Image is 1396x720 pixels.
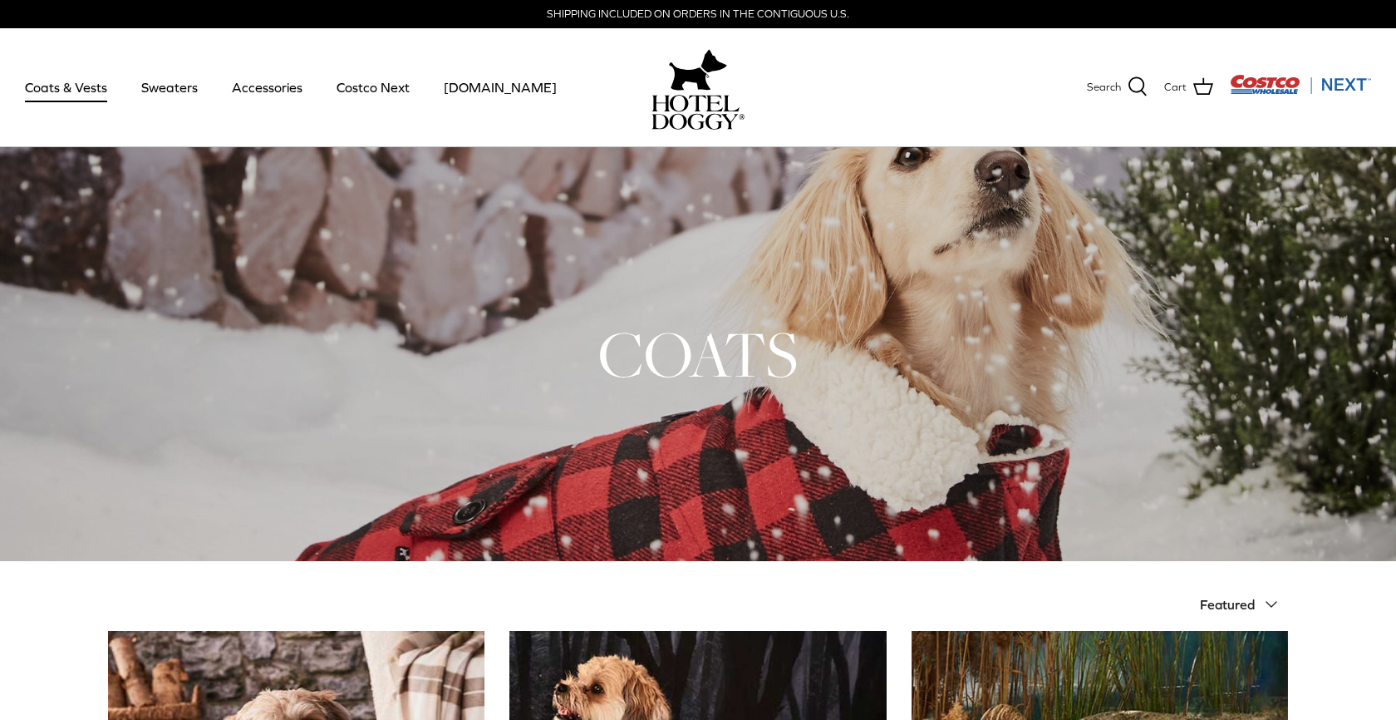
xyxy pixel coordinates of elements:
[217,59,317,116] a: Accessories
[1230,74,1371,95] img: Costco Next
[429,59,572,116] a: [DOMAIN_NAME]
[108,313,1288,395] h1: COATS
[1164,76,1213,98] a: Cart
[126,59,213,116] a: Sweaters
[1200,597,1255,612] span: Featured
[322,59,425,116] a: Costco Next
[10,59,122,116] a: Coats & Vests
[1087,76,1148,98] a: Search
[651,45,745,130] a: hoteldoggy.com hoteldoggycom
[1200,586,1288,623] button: Featured
[1230,85,1371,97] a: Visit Costco Next
[669,45,727,95] img: hoteldoggy.com
[1087,79,1121,96] span: Search
[651,95,745,130] img: hoteldoggycom
[1164,79,1187,96] span: Cart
